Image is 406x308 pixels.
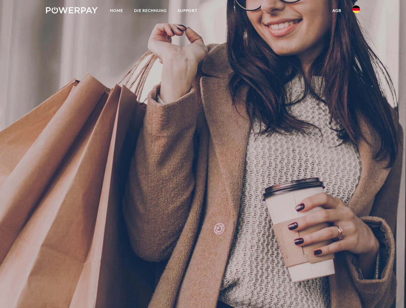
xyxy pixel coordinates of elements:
[104,5,129,16] a: Home
[352,5,360,13] img: de
[46,7,98,13] img: logo-powerpay-white.svg
[380,282,401,303] iframe: Button to launch messaging window
[327,5,347,16] a: agb
[129,5,172,16] a: DIE RECHNUNG
[172,5,203,16] a: SUPPORT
